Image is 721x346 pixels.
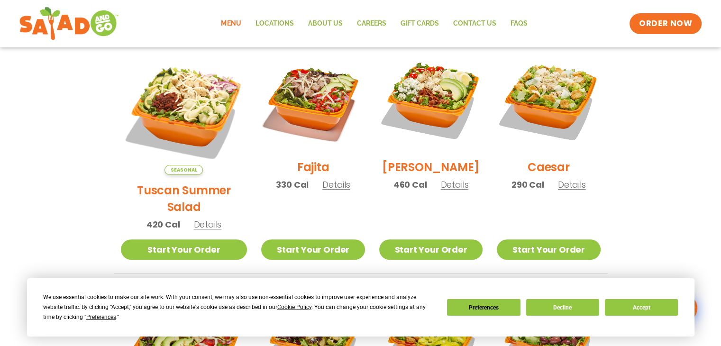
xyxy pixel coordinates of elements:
button: Decline [526,299,599,316]
span: 460 Cal [393,178,427,191]
span: 290 Cal [511,178,544,191]
span: Details [440,179,468,191]
img: Product photo for Cobb Salad [379,48,483,152]
a: Contact Us [446,13,503,35]
a: GIFT CARDS [393,13,446,35]
h2: Fajita [297,159,329,175]
div: Cookie Consent Prompt [27,278,694,337]
span: Details [322,179,350,191]
span: Preferences [86,314,116,320]
h2: Caesar [528,159,570,175]
span: Details [558,179,586,191]
img: new-SAG-logo-768×292 [19,5,119,43]
a: Menu [214,13,248,35]
span: Details [193,219,221,230]
img: Product photo for Tuscan Summer Salad [121,48,247,175]
span: ORDER NOW [639,18,692,29]
a: Start Your Order [261,239,365,260]
a: Start Your Order [121,239,247,260]
div: We use essential cookies to make our site work. With your consent, we may also use non-essential ... [43,292,436,322]
span: Cookie Policy [277,304,311,310]
a: Careers [349,13,393,35]
span: 420 Cal [146,218,180,231]
h2: Tuscan Summer Salad [121,182,247,215]
a: About Us [301,13,349,35]
a: Locations [248,13,301,35]
nav: Menu [214,13,534,35]
img: Product photo for Fajita Salad [261,48,365,152]
a: Start Your Order [379,239,483,260]
h2: [PERSON_NAME] [382,159,480,175]
a: FAQs [503,13,534,35]
a: ORDER NOW [630,13,702,34]
span: Seasonal [164,165,203,175]
button: Preferences [447,299,520,316]
span: 330 Cal [276,178,309,191]
img: Product photo for Caesar Salad [497,48,600,152]
button: Accept [605,299,678,316]
a: Start Your Order [497,239,600,260]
